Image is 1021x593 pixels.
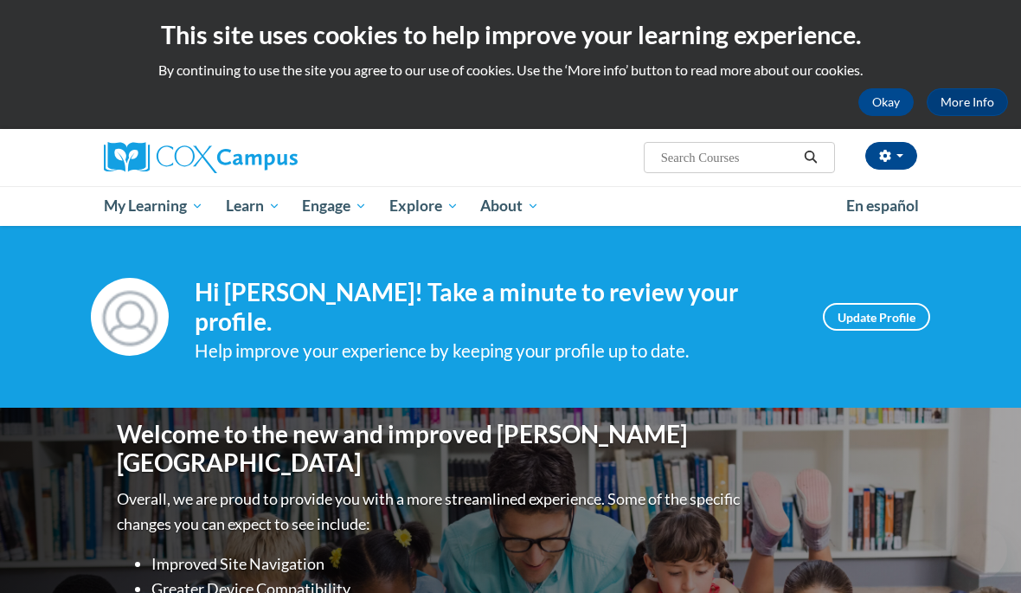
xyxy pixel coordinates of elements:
a: En español [835,188,930,224]
a: Learn [215,186,292,226]
button: Account Settings [865,142,917,170]
span: Explore [389,196,459,216]
div: Help improve your experience by keeping your profile up to date. [195,337,797,365]
a: Explore [378,186,470,226]
a: About [470,186,551,226]
a: Cox Campus [104,142,357,173]
button: Okay [858,88,914,116]
iframe: Button to launch messaging window [952,524,1007,579]
div: Main menu [91,186,930,226]
input: Search Courses [659,147,798,168]
h4: Hi [PERSON_NAME]! Take a minute to review your profile. [195,278,797,336]
button: Search [798,147,824,168]
span: En español [846,197,919,215]
a: Engage [291,186,378,226]
img: Cox Campus [104,142,298,173]
a: My Learning [93,186,215,226]
li: Improved Site Navigation [151,551,744,577]
h1: Welcome to the new and improved [PERSON_NAME][GEOGRAPHIC_DATA] [117,420,744,478]
span: My Learning [104,196,203,216]
span: Learn [226,196,280,216]
span: Engage [302,196,367,216]
p: Overall, we are proud to provide you with a more streamlined experience. Some of the specific cha... [117,487,744,537]
a: More Info [927,88,1008,116]
h2: This site uses cookies to help improve your learning experience. [13,17,1008,52]
span: About [480,196,539,216]
a: Update Profile [823,303,930,331]
img: Profile Image [91,278,169,356]
p: By continuing to use the site you agree to our use of cookies. Use the ‘More info’ button to read... [13,61,1008,80]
